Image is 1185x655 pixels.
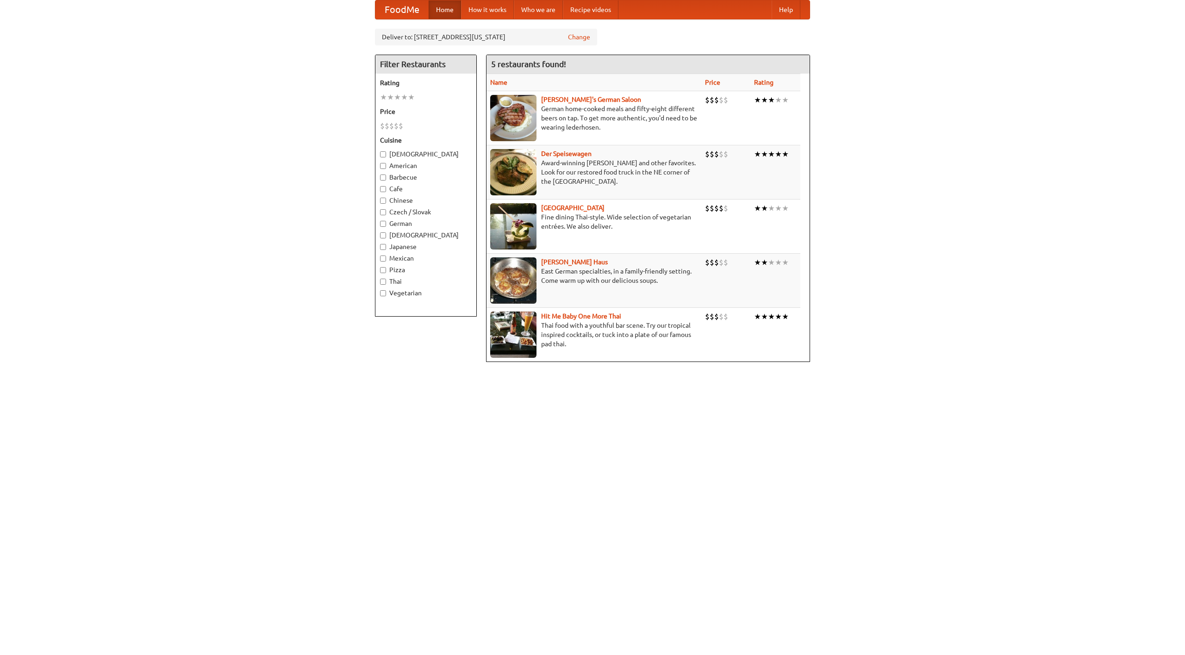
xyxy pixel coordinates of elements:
li: ★ [408,92,415,102]
li: $ [380,121,385,131]
a: Der Speisewagen [541,150,592,157]
li: ★ [782,312,789,322]
li: ★ [775,257,782,268]
h5: Price [380,107,472,116]
li: ★ [380,92,387,102]
a: [PERSON_NAME] Haus [541,258,608,266]
label: Barbecue [380,173,472,182]
input: [DEMOGRAPHIC_DATA] [380,232,386,238]
label: Chinese [380,196,472,205]
li: ★ [761,312,768,322]
a: Hit Me Baby One More Thai [541,312,621,320]
p: Fine dining Thai-style. Wide selection of vegetarian entrées. We also deliver. [490,212,698,231]
li: $ [705,149,710,159]
p: East German specialties, in a family-friendly setting. Come warm up with our delicious soups. [490,267,698,285]
img: kohlhaus.jpg [490,257,536,304]
label: Pizza [380,265,472,274]
img: satay.jpg [490,203,536,250]
li: $ [723,203,728,213]
li: ★ [754,149,761,159]
input: Chinese [380,198,386,204]
li: $ [705,203,710,213]
li: ★ [782,95,789,105]
li: ★ [782,203,789,213]
a: Change [568,32,590,42]
label: Thai [380,277,472,286]
h4: Filter Restaurants [375,55,476,74]
li: ★ [782,149,789,159]
a: Recipe videos [563,0,618,19]
input: Thai [380,279,386,285]
li: ★ [754,312,761,322]
p: German home-cooked meals and fifty-eight different beers on tap. To get more authentic, you'd nee... [490,104,698,132]
img: speisewagen.jpg [490,149,536,195]
div: Deliver to: [STREET_ADDRESS][US_STATE] [375,29,597,45]
label: Cafe [380,184,472,193]
h5: Rating [380,78,472,87]
img: babythai.jpg [490,312,536,358]
ng-pluralize: 5 restaurants found! [491,60,566,69]
a: How it works [461,0,514,19]
li: $ [723,149,728,159]
li: $ [714,149,719,159]
input: Barbecue [380,175,386,181]
a: Home [429,0,461,19]
input: [DEMOGRAPHIC_DATA] [380,151,386,157]
li: ★ [761,149,768,159]
a: Help [772,0,800,19]
li: ★ [775,203,782,213]
input: American [380,163,386,169]
label: Mexican [380,254,472,263]
a: FoodMe [375,0,429,19]
input: German [380,221,386,227]
label: Czech / Slovak [380,207,472,217]
a: Name [490,79,507,86]
li: ★ [761,203,768,213]
li: $ [719,257,723,268]
a: Rating [754,79,773,86]
a: Price [705,79,720,86]
input: Cafe [380,186,386,192]
li: ★ [775,312,782,322]
li: $ [710,312,714,322]
li: ★ [782,257,789,268]
label: German [380,219,472,228]
li: $ [705,95,710,105]
input: Japanese [380,244,386,250]
li: ★ [394,92,401,102]
li: $ [714,312,719,322]
li: $ [719,203,723,213]
li: $ [399,121,403,131]
li: ★ [775,95,782,105]
li: $ [719,95,723,105]
li: $ [705,257,710,268]
input: Pizza [380,267,386,273]
li: $ [710,203,714,213]
li: $ [710,149,714,159]
input: Vegetarian [380,290,386,296]
li: ★ [401,92,408,102]
label: Vegetarian [380,288,472,298]
label: American [380,161,472,170]
li: ★ [761,95,768,105]
li: ★ [754,257,761,268]
img: esthers.jpg [490,95,536,141]
li: $ [705,312,710,322]
li: $ [723,312,728,322]
label: [DEMOGRAPHIC_DATA] [380,231,472,240]
li: ★ [775,149,782,159]
input: Czech / Slovak [380,209,386,215]
b: [PERSON_NAME]'s German Saloon [541,96,641,103]
li: $ [710,257,714,268]
input: Mexican [380,256,386,262]
li: ★ [761,257,768,268]
li: $ [714,95,719,105]
li: ★ [768,312,775,322]
a: [GEOGRAPHIC_DATA] [541,204,605,212]
li: ★ [768,149,775,159]
li: ★ [768,257,775,268]
label: Japanese [380,242,472,251]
